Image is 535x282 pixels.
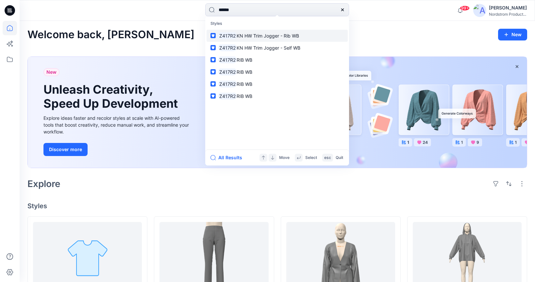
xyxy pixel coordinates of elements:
h1: Unleash Creativity, Speed Up Development [43,83,181,111]
a: Z417R2KN HW Trim Jogger - Rib WB [207,30,348,42]
img: avatar [473,4,486,17]
p: esc [324,154,331,161]
button: All Results [210,154,246,162]
span: KN HW Trim Jogger - Self WB [237,45,300,51]
p: Quit [336,154,343,161]
button: New [498,29,527,40]
h4: Styles [27,202,527,210]
h2: Explore [27,179,60,189]
a: Z417R2RIB WB [207,54,348,66]
div: Nordstrom Product... [489,12,527,17]
mark: Z417R2 [218,80,237,88]
mark: Z417R2 [218,32,237,39]
a: Z417R2RIB WB [207,78,348,90]
div: [PERSON_NAME] [489,4,527,12]
h2: Welcome back, [PERSON_NAME] [27,29,194,41]
span: RIB WB [237,57,252,63]
button: Discover more [43,143,88,156]
span: New [46,68,57,76]
span: RIB WB [237,81,252,87]
mark: Z417R2 [218,92,237,100]
p: Move [279,154,290,161]
span: RIB WB [237,69,252,75]
span: RIB WB [237,93,252,99]
a: Z417R2KN HW Trim Jogger - Self WB [207,42,348,54]
mark: Z417R2 [218,44,237,52]
a: Z417R2RIB WB [207,66,348,78]
span: 99+ [460,6,470,11]
mark: Z417R2 [218,68,237,76]
p: Styles [207,18,348,30]
div: Explore ideas faster and recolor styles at scale with AI-powered tools that boost creativity, red... [43,115,191,135]
a: Discover more [43,143,191,156]
span: KN HW Trim Jogger - Rib WB [237,33,299,39]
a: Z417R2RIB WB [207,90,348,102]
p: Select [305,154,317,161]
mark: Z417R2 [218,56,237,64]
